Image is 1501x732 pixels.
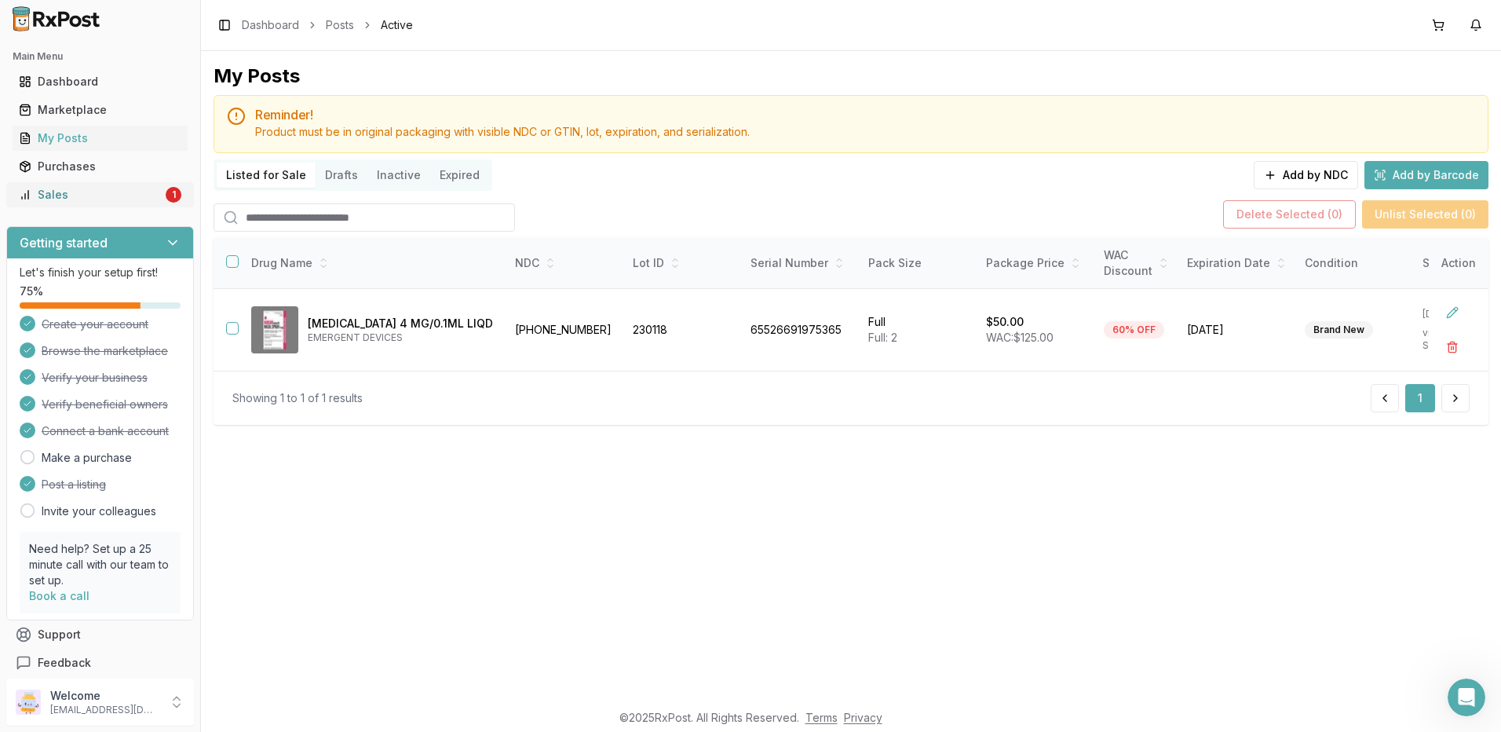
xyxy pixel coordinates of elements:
div: Hello! You Included the packing slip inside the package correct? [13,125,257,174]
div: Manuel says… [13,89,301,125]
span: Verify beneficial owners [42,397,168,412]
div: [DATE] [13,377,301,398]
img: RxPost Logo [6,6,107,31]
div: Close [276,6,304,35]
button: Emoji picker [24,514,37,527]
p: Let's finish your setup first! [20,265,181,280]
button: Send a message… [269,508,294,533]
div: This is my first sale I just dropped off the package what else do I need to do on the site? [69,20,289,67]
div: If yes after you confirmed the sale the money starts to move. Since its a ACH Transfer it does ta... [13,176,257,364]
div: Samer says… [13,11,301,89]
span: Post a listing [42,477,106,492]
a: Privacy [844,711,882,724]
div: Lot ID [633,255,732,271]
div: Brand New [1305,321,1373,339]
button: Support [6,620,194,649]
div: My Posts [19,130,181,146]
button: Upload attachment [75,514,87,527]
p: via NDC Search [1422,327,1482,352]
button: Feedback [6,649,194,677]
span: Connect a bank account [42,423,169,439]
a: Invite your colleagues [42,503,156,519]
div: Roxy says… [13,398,301,449]
span: Browse the marketplace [42,343,168,359]
div: This is my first sale I just dropped off the package what else do I need to do on the site? [57,11,301,76]
td: 65526691975365 [741,289,859,371]
button: Expired [430,163,489,188]
button: Add by NDC [1254,161,1358,189]
textarea: Message… [13,481,301,508]
a: Book a call [29,589,89,602]
a: Posts [326,17,354,33]
div: joined the conversation [68,92,268,106]
span: 75 % [20,284,43,299]
a: Dashboard [242,17,299,33]
div: You rated the conversation [32,469,213,486]
p: [MEDICAL_DATA] 4 MG/0.1ML LIQD [308,316,493,331]
button: Marketplace [6,97,194,123]
button: 1 [1405,384,1435,412]
div: Help [PERSON_NAME] understand how they’re doing: [13,398,257,448]
span: Verify your business [42,370,148,386]
button: Home [246,6,276,36]
p: The team can also help [76,20,195,35]
div: Source [1422,255,1482,271]
span: Full: 2 [868,331,897,344]
div: My Posts [214,64,300,89]
th: Condition [1295,238,1413,289]
nav: breadcrumb [242,17,413,33]
td: Full [859,289,977,371]
div: If yes after you confirmed the sale the money starts to move. Since its a ACH Transfer it does ta... [25,185,245,355]
div: Dashboard [19,74,181,90]
p: Welcome [50,688,159,704]
div: Manuel says… [13,176,301,377]
div: Sales [19,187,163,203]
button: My Posts [6,126,194,151]
div: Manuel says… [13,125,301,176]
p: [EMAIL_ADDRESS][DOMAIN_NAME] [50,704,159,716]
button: Sales1 [6,182,194,207]
b: [PERSON_NAME] [68,93,155,104]
div: Product must be in original packaging with visible NDC or GTIN, lot, expiration, and serialization. [255,124,1475,140]
div: Serial Number [750,255,849,271]
h1: Roxy [76,8,107,20]
div: 60% OFF [1104,321,1164,339]
p: EMERGENT DEVICES [308,331,493,344]
a: My Posts [13,124,188,152]
button: Gif picker [49,514,62,527]
div: Hello! You Included the packing slip inside the package correct? [25,134,245,165]
img: Profile image for Manuel [47,91,63,107]
span: Create your account [42,317,148,332]
div: WAC Discount [1104,247,1168,279]
div: Help [PERSON_NAME] understand how they’re doing: [25,408,245,438]
div: Expiration Date [1187,255,1286,271]
button: Add by Barcode [1364,161,1488,189]
a: Terms [805,711,838,724]
span: [DATE] [1187,322,1286,338]
td: [PHONE_NUMBER] [506,289,623,371]
div: NDC [515,255,614,271]
span: Active [381,17,413,33]
a: Make a purchase [42,450,132,466]
div: Drug Name [251,255,493,271]
button: Dashboard [6,69,194,94]
img: Profile image for Roxy [45,9,70,34]
div: 1 [166,187,181,203]
span: Feedback [38,655,91,671]
h5: Reminder! [255,108,1475,121]
p: $50.00 [986,314,1024,330]
a: Purchases [13,152,188,181]
div: Roxy says… [13,449,301,542]
th: Action [1429,238,1488,289]
button: Listed for Sale [217,163,316,188]
button: Edit [1438,298,1466,327]
div: Showing 1 to 1 of 1 results [232,390,363,406]
a: Dashboard [13,68,188,96]
button: go back [10,6,40,36]
th: Pack Size [859,238,977,289]
div: Purchases [19,159,181,174]
span: WAC: $125.00 [986,331,1054,344]
iframe: Intercom live chat [1448,679,1485,716]
img: User avatar [16,690,41,715]
a: Sales1 [13,181,188,209]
